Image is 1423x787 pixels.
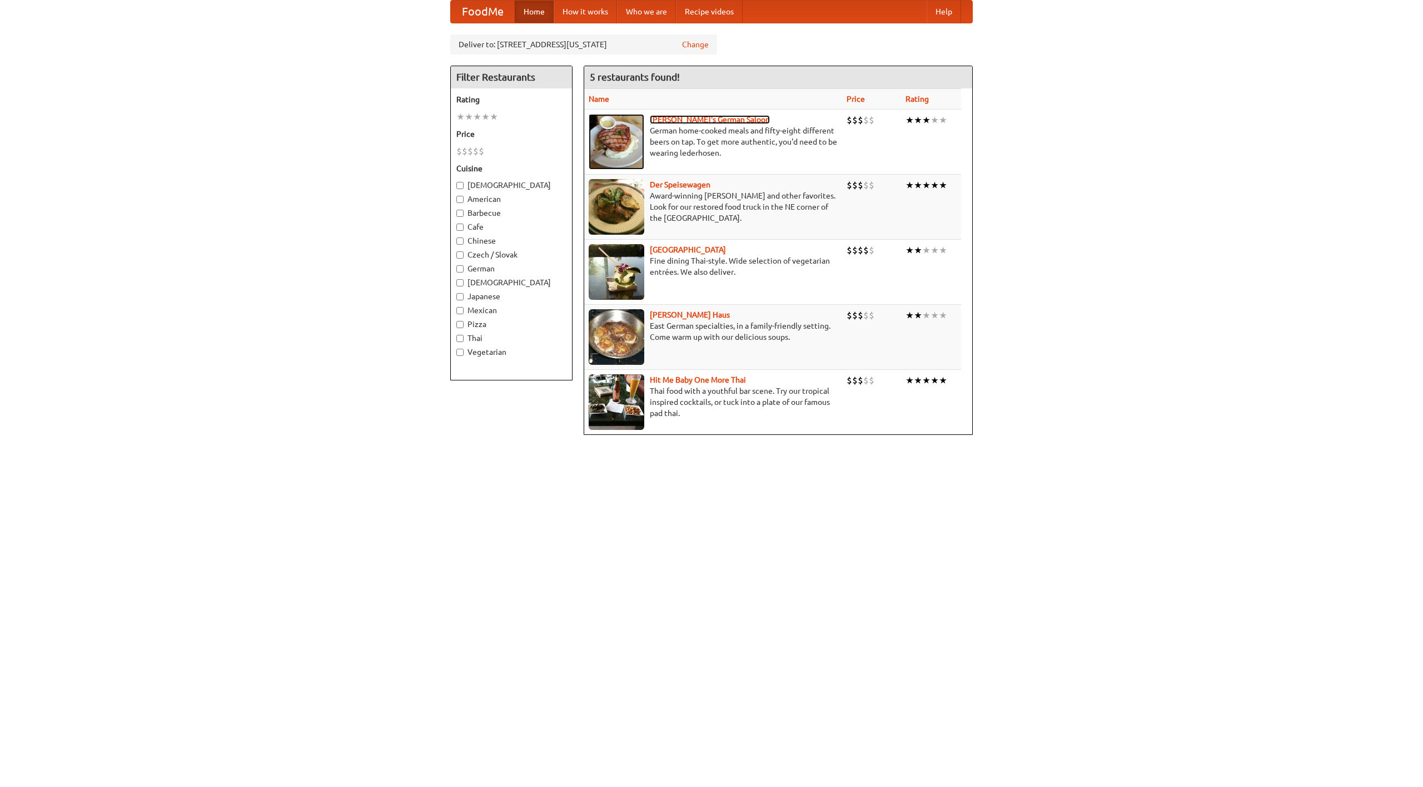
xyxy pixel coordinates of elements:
a: Home [515,1,554,23]
li: ★ [465,111,473,123]
li: ★ [473,111,481,123]
li: ★ [931,179,939,191]
input: German [456,265,464,273]
label: [DEMOGRAPHIC_DATA] [456,180,566,191]
a: Help [927,1,961,23]
p: East German specialties, in a family-friendly setting. Come warm up with our delicious soups. [589,320,838,343]
li: ★ [914,179,922,191]
li: $ [858,179,863,191]
li: $ [852,244,858,256]
li: ★ [481,111,490,123]
a: How it works [554,1,617,23]
li: $ [456,145,462,157]
label: Chinese [456,235,566,246]
li: ★ [914,309,922,321]
li: $ [847,179,852,191]
label: Thai [456,333,566,344]
li: $ [462,145,467,157]
li: ★ [914,374,922,387]
a: Recipe videos [676,1,743,23]
h5: Price [456,128,566,140]
h5: Rating [456,94,566,105]
li: $ [858,244,863,256]
input: [DEMOGRAPHIC_DATA] [456,279,464,286]
li: $ [847,374,852,387]
img: babythai.jpg [589,374,644,430]
li: $ [467,145,473,157]
input: Czech / Slovak [456,251,464,259]
li: $ [858,374,863,387]
a: [PERSON_NAME] Haus [650,310,730,319]
input: Barbecue [456,210,464,217]
input: Mexican [456,307,464,314]
img: kohlhaus.jpg [589,309,644,365]
li: ★ [905,244,914,256]
li: ★ [931,309,939,321]
img: satay.jpg [589,244,644,300]
label: Japanese [456,291,566,302]
input: Vegetarian [456,349,464,356]
li: ★ [905,374,914,387]
label: Czech / Slovak [456,249,566,260]
a: Change [682,39,709,50]
input: Chinese [456,237,464,245]
div: Deliver to: [STREET_ADDRESS][US_STATE] [450,34,717,55]
li: $ [863,244,869,256]
li: ★ [905,179,914,191]
li: ★ [914,244,922,256]
li: $ [847,244,852,256]
input: Japanese [456,293,464,300]
li: $ [473,145,479,157]
input: Thai [456,335,464,342]
label: [DEMOGRAPHIC_DATA] [456,277,566,288]
label: Pizza [456,319,566,330]
li: ★ [939,244,947,256]
li: $ [869,374,874,387]
a: Der Speisewagen [650,180,710,189]
li: ★ [939,114,947,126]
li: $ [852,309,858,321]
li: $ [847,114,852,126]
a: [GEOGRAPHIC_DATA] [650,245,726,254]
li: $ [863,374,869,387]
li: $ [869,244,874,256]
li: $ [863,309,869,321]
label: American [456,194,566,205]
a: FoodMe [451,1,515,23]
li: $ [869,179,874,191]
label: Barbecue [456,207,566,219]
li: $ [852,114,858,126]
li: ★ [931,244,939,256]
a: Who we are [617,1,676,23]
a: Price [847,95,865,103]
p: Fine dining Thai-style. Wide selection of vegetarian entrées. We also deliver. [589,255,838,278]
li: $ [863,114,869,126]
input: Pizza [456,321,464,328]
li: $ [858,309,863,321]
li: $ [852,374,858,387]
p: Award-winning [PERSON_NAME] and other favorites. Look for our restored food truck in the NE corne... [589,190,838,224]
label: Vegetarian [456,347,566,358]
a: Name [589,95,609,103]
li: $ [863,179,869,191]
input: American [456,196,464,203]
li: ★ [914,114,922,126]
li: $ [858,114,863,126]
li: $ [852,179,858,191]
li: ★ [939,374,947,387]
img: esthers.jpg [589,114,644,170]
li: ★ [922,114,931,126]
a: [PERSON_NAME]'s German Saloon [650,115,770,124]
li: ★ [456,111,465,123]
p: German home-cooked meals and fifty-eight different beers on tap. To get more authentic, you'd nee... [589,125,838,159]
li: ★ [922,374,931,387]
a: Hit Me Baby One More Thai [650,375,746,384]
ng-pluralize: 5 restaurants found! [590,72,680,82]
a: Rating [905,95,929,103]
label: German [456,263,566,274]
img: speisewagen.jpg [589,179,644,235]
input: Cafe [456,224,464,231]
